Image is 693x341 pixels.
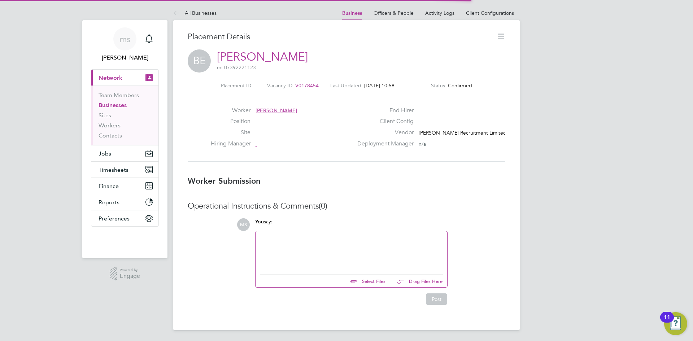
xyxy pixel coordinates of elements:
label: Vacancy ID [267,82,292,89]
span: [DATE] 10:58 - [364,82,398,89]
button: Preferences [91,210,158,226]
span: m: 07392221123 [217,64,256,71]
a: Activity Logs [425,10,454,16]
span: ms [119,34,131,44]
a: Powered byEngage [110,267,140,281]
a: Sites [99,112,111,119]
span: Preferences [99,215,130,222]
span: [PERSON_NAME] [256,107,297,114]
span: Engage [120,273,140,279]
span: Network [99,74,122,81]
label: Deployment Manager [353,140,414,148]
img: berryrecruitment-logo-retina.png [104,234,146,245]
button: Reports [91,194,158,210]
a: ms[PERSON_NAME] [91,27,159,62]
a: Workers [99,122,121,129]
label: Hiring Manager [211,140,250,148]
a: Business [342,10,362,16]
a: Officers & People [374,10,414,16]
label: Site [211,129,250,136]
h3: Placement Details [188,32,491,42]
span: You [255,219,264,225]
a: Go to home page [91,234,159,245]
nav: Main navigation [82,20,167,258]
span: Timesheets [99,166,128,173]
span: n/a [419,141,426,147]
div: 11 [664,317,670,327]
label: Position [211,118,250,125]
a: Client Configurations [466,10,514,16]
span: (0) [319,201,327,211]
button: Post [426,293,447,305]
span: Finance [99,183,119,189]
button: Jobs [91,145,158,161]
button: Finance [91,178,158,194]
a: All Businesses [173,10,217,16]
button: Timesheets [91,162,158,178]
span: Confirmed [448,82,472,89]
button: Drag Files Here [391,274,443,289]
label: Client Config [353,118,414,125]
span: michelle suchley [91,53,159,62]
span: Reports [99,199,119,206]
span: MS [237,218,250,231]
div: Network [91,86,158,145]
b: Worker Submission [188,176,261,186]
button: Open Resource Center, 11 new notifications [664,312,687,335]
button: Network [91,70,158,86]
label: Worker [211,107,250,114]
span: BE [188,49,211,73]
a: Businesses [99,102,127,109]
label: End Hirer [353,107,414,114]
a: [PERSON_NAME] [217,50,308,64]
label: Status [431,82,445,89]
a: Contacts [99,132,122,139]
a: Team Members [99,92,139,99]
h3: Operational Instructions & Comments [188,201,505,211]
span: Powered by [120,267,140,273]
span: V0178454 [295,82,319,89]
label: Last Updated [330,82,361,89]
span: [PERSON_NAME] Recruitment Limited [419,130,506,136]
div: say: [255,218,448,231]
label: Placement ID [221,82,251,89]
label: Vendor [353,129,414,136]
span: Jobs [99,150,111,157]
